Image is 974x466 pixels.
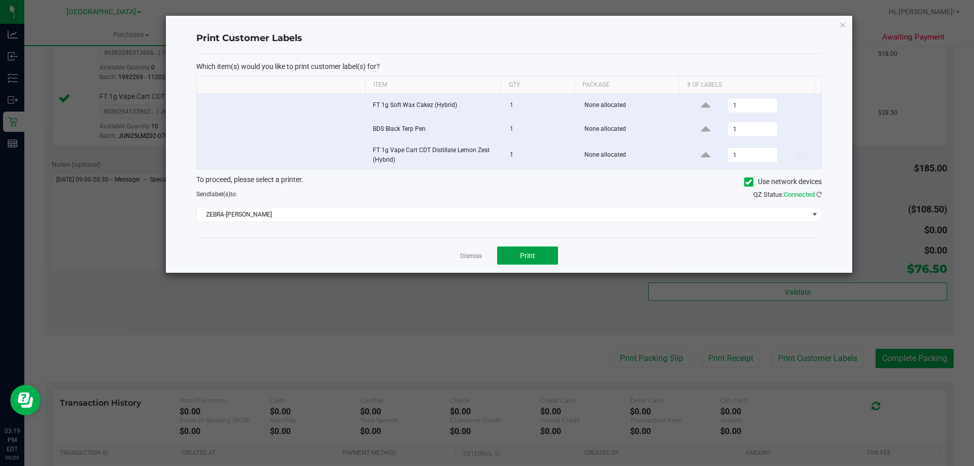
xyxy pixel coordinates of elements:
label: Use network devices [744,176,822,187]
td: None allocated [578,94,684,118]
td: FT 1g Vape Cart CDT Distillate Lemon Zest (Hybrid) [367,141,504,169]
td: FT 1g Soft Wax Cakez (Hybrid) [367,94,504,118]
th: # of labels [679,77,814,94]
td: 1 [504,141,578,169]
th: Item [365,77,501,94]
th: Package [574,77,679,94]
span: Send to: [196,191,237,198]
span: ZEBRA-[PERSON_NAME] [197,207,809,222]
td: BDS Black Terp Pen [367,118,504,141]
iframe: Resource center [10,385,41,415]
a: Dismiss [460,252,482,261]
td: 1 [504,94,578,118]
td: 1 [504,118,578,141]
span: Print [520,252,535,260]
span: QZ Status: [753,191,822,198]
button: Print [497,246,558,265]
div: To proceed, please select a printer. [189,174,829,190]
h4: Print Customer Labels [196,32,822,45]
th: Qty [501,77,574,94]
td: None allocated [578,141,684,169]
td: None allocated [578,118,684,141]
span: label(s) [210,191,230,198]
span: Connected [784,191,815,198]
p: Which item(s) would you like to print customer label(s) for? [196,62,822,71]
